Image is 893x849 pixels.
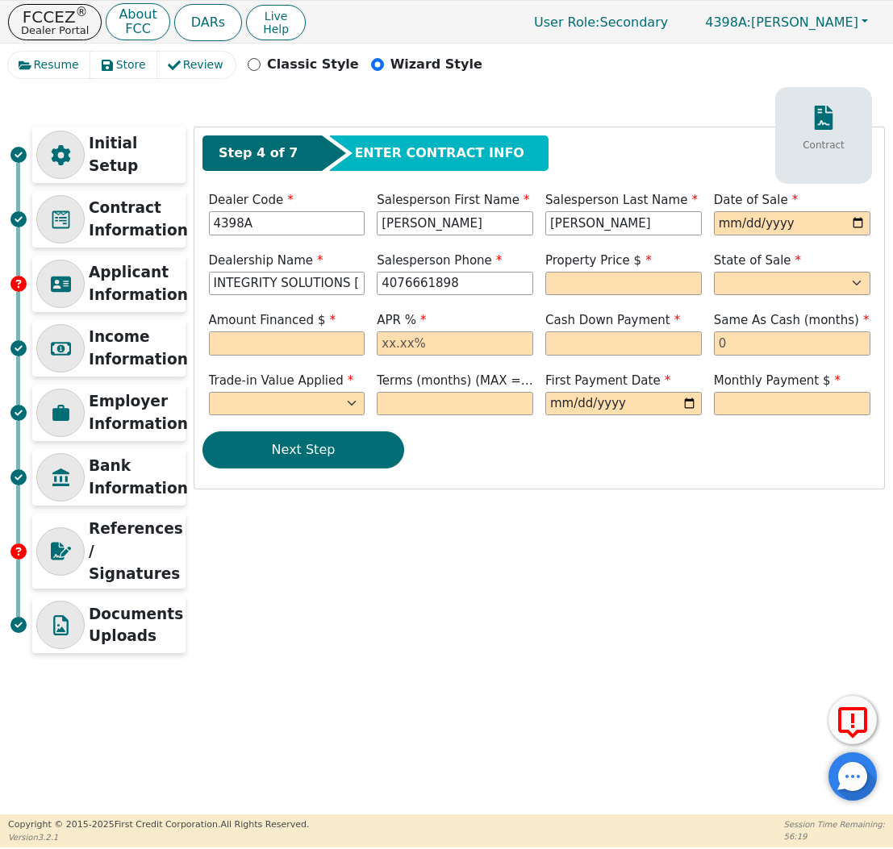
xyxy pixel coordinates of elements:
button: Store [90,52,158,78]
p: Applicant Information [89,261,188,306]
span: Salesperson Last Name [545,193,698,207]
button: Next Step [202,431,404,468]
p: Session Time Remaining: [784,818,885,830]
button: Resume [8,52,91,78]
span: Trade-in Value Applied [209,373,354,388]
div: Bank Information [32,449,186,506]
input: 0 [714,331,870,356]
p: Dealer Portal [21,25,89,35]
button: FCCEZ®Dealer Portal [8,4,102,40]
p: Classic Style [267,55,359,74]
div: Income Information [32,320,186,377]
span: Property Price $ [545,253,652,268]
a: User Role:Secondary [518,6,684,38]
p: Income Information [89,326,188,371]
span: Live [263,10,289,23]
p: Secondary [518,6,684,38]
p: Initial Setup [89,132,182,177]
span: Terms (months) (MAX = 60) [377,373,533,406]
input: YYYY-MM-DD [545,392,702,416]
p: Documents Uploads [89,603,183,648]
p: Contract [803,138,845,152]
span: Cash Down Payment [545,313,680,327]
div: Documents Uploads [32,597,186,653]
div: Contract Information [32,191,186,248]
button: Review [157,52,236,78]
input: xx.xx% [377,331,533,356]
p: About [119,8,156,21]
span: Amount Financed $ [209,313,336,327]
p: Bank Information [89,455,188,500]
span: Date of Sale [714,193,798,207]
button: 4398A:[PERSON_NAME] [688,10,885,35]
button: Report Error to FCC [828,696,877,744]
span: ENTER CONTRACT INFO [354,144,524,163]
span: Salesperson Phone [377,253,502,268]
span: Dealership Name [209,253,323,268]
span: All Rights Reserved. [220,819,309,830]
span: State of Sale [714,253,801,268]
p: Version 3.2.1 [8,831,309,843]
p: References / Signatures [89,518,183,585]
button: DARs [174,4,242,41]
span: APR % [377,313,426,327]
div: Initial Setup [32,127,186,183]
span: Dealer Code [209,193,294,207]
span: Review [183,56,223,73]
p: Copyright © 2015- 2025 First Credit Corporation. [8,818,309,832]
button: AboutFCC [106,3,169,41]
span: Store [116,56,146,73]
div: References / Signatures [32,514,186,589]
span: Same As Cash (months) [714,313,870,327]
div: Employer Information [32,385,186,441]
sup: ® [76,5,88,19]
span: [PERSON_NAME] [705,15,858,30]
span: 4398A: [705,15,751,30]
span: First Payment Date [545,373,670,388]
span: Help [263,23,289,35]
span: Monthly Payment $ [714,373,841,388]
span: User Role : [534,15,599,30]
p: FCCEZ [21,9,89,25]
input: YYYY-MM-DD [714,211,870,235]
span: Step 4 of 7 [219,144,298,163]
input: 303-867-5309 x104 [377,272,533,296]
span: Resume [34,56,79,73]
p: Employer Information [89,390,188,435]
div: Applicant Information [32,256,186,312]
p: Wizard Style [390,55,482,74]
p: FCC [119,23,156,35]
p: 56:19 [784,830,885,843]
span: Salesperson First Name [377,193,529,207]
p: Contract Information [89,197,188,242]
button: LiveHelp [246,5,306,40]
